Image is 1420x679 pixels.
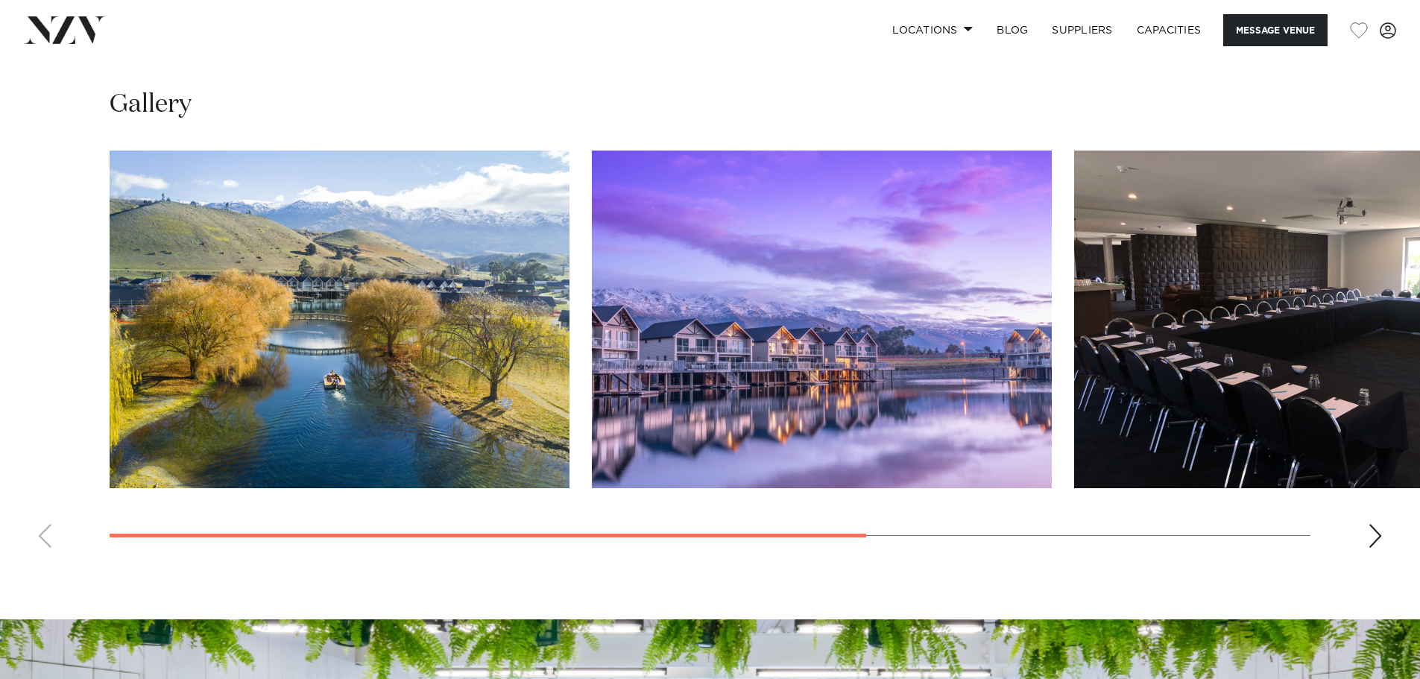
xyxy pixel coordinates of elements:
img: nzv-logo.png [24,16,105,43]
swiper-slide: 2 / 4 [592,151,1052,488]
a: BLOG [985,14,1040,46]
a: SUPPLIERS [1040,14,1124,46]
a: Locations [880,14,985,46]
h2: Gallery [110,88,192,121]
swiper-slide: 1 / 4 [110,151,569,488]
a: Capacities [1125,14,1214,46]
button: Message Venue [1223,14,1328,46]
